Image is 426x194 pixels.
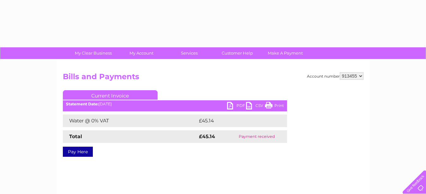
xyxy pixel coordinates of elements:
[63,147,93,157] a: Pay Here
[115,47,167,59] a: My Account
[246,102,265,111] a: CSV
[63,115,197,127] td: Water @ 0% VAT
[63,90,158,100] a: Current Invoice
[227,102,246,111] a: PDF
[265,102,284,111] a: Print
[163,47,215,59] a: Services
[227,130,287,143] td: Payment received
[63,72,363,84] h2: Bills and Payments
[63,102,287,106] div: [DATE]
[211,47,263,59] a: Customer Help
[69,133,82,139] strong: Total
[199,133,215,139] strong: £45.14
[307,72,363,80] div: Account number
[259,47,311,59] a: Make A Payment
[66,102,99,106] b: Statement Date:
[197,115,274,127] td: £45.14
[67,47,119,59] a: My Clear Business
